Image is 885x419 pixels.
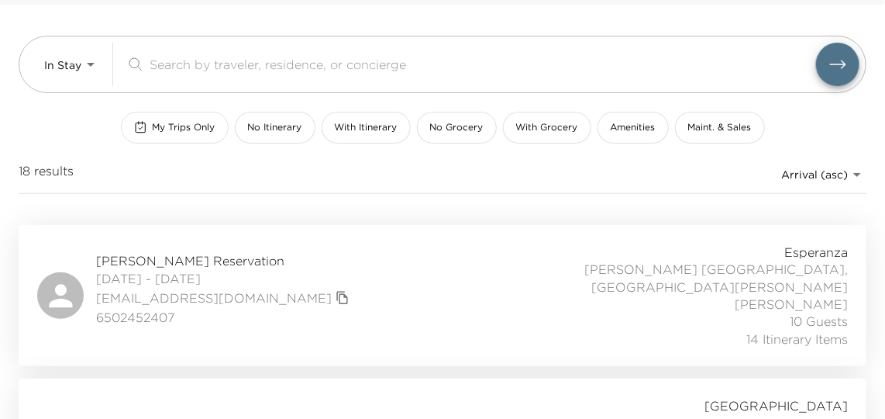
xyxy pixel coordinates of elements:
span: [PERSON_NAME] Reservation [96,252,353,269]
span: [GEOGRAPHIC_DATA] [704,397,848,414]
span: In Stay [44,58,81,72]
span: With Grocery [516,121,578,134]
span: With Itinerary [335,121,398,134]
input: Search by traveler, residence, or concierge [150,55,816,73]
span: Esperanza [784,244,848,261]
button: No Itinerary [235,112,315,144]
span: No Itinerary [248,121,302,134]
button: copy primary member email [332,287,353,309]
span: 18 results [19,162,74,187]
span: Arrival (asc) [781,168,848,182]
span: 14 Itinerary Items [746,331,848,348]
a: [EMAIL_ADDRESS][DOMAIN_NAME] [96,289,332,306]
button: My Trips Only [121,112,229,144]
button: With Grocery [503,112,591,144]
span: [PERSON_NAME] [GEOGRAPHIC_DATA], [GEOGRAPHIC_DATA][PERSON_NAME] [524,261,848,296]
span: [PERSON_NAME] [735,296,848,313]
button: Maint. & Sales [675,112,765,144]
a: [PERSON_NAME] Reservation[DATE] - [DATE][EMAIL_ADDRESS][DOMAIN_NAME]copy primary member email6502... [19,225,866,366]
button: With Itinerary [322,112,411,144]
span: 6502452407 [96,309,353,326]
span: Amenities [611,121,656,134]
button: No Grocery [417,112,497,144]
button: Amenities [597,112,669,144]
span: My Trips Only [153,121,215,134]
span: No Grocery [430,121,484,134]
span: Maint. & Sales [688,121,752,134]
span: [DATE] - [DATE] [96,270,353,287]
span: 10 Guests [790,313,848,330]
